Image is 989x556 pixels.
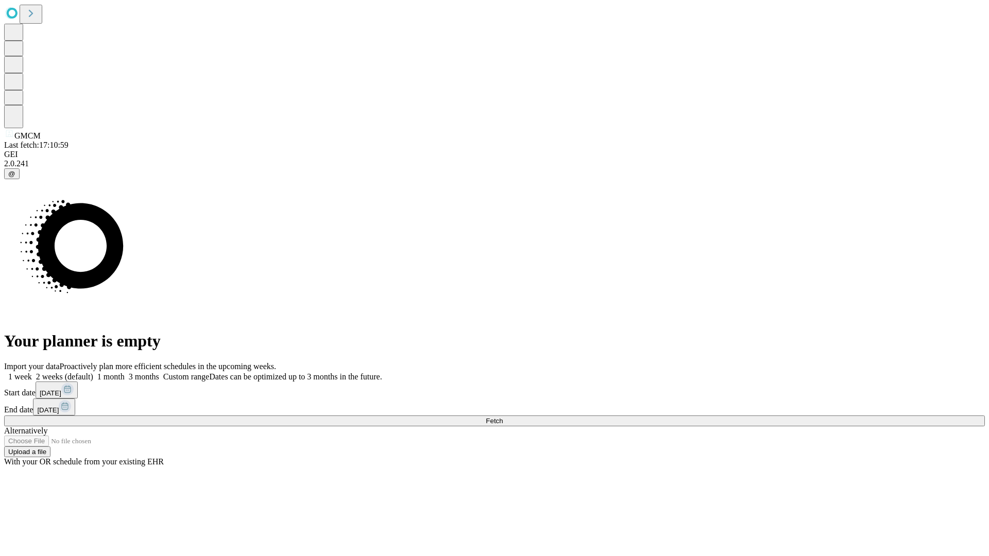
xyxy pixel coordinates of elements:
[4,168,20,179] button: @
[97,372,125,381] span: 1 month
[4,398,985,415] div: End date
[8,372,32,381] span: 1 week
[36,381,78,398] button: [DATE]
[8,170,15,178] span: @
[4,150,985,159] div: GEI
[4,446,50,457] button: Upload a file
[14,131,41,140] span: GMCM
[4,426,47,435] span: Alternatively
[37,406,59,414] span: [DATE]
[4,141,69,149] span: Last fetch: 17:10:59
[4,332,985,351] h1: Your planner is empty
[33,398,75,415] button: [DATE]
[36,372,93,381] span: 2 weeks (default)
[129,372,159,381] span: 3 months
[163,372,209,381] span: Custom range
[4,381,985,398] div: Start date
[4,415,985,426] button: Fetch
[4,362,60,371] span: Import your data
[209,372,382,381] span: Dates can be optimized up to 3 months in the future.
[4,457,164,466] span: With your OR schedule from your existing EHR
[40,389,61,397] span: [DATE]
[60,362,276,371] span: Proactively plan more efficient schedules in the upcoming weeks.
[486,417,503,425] span: Fetch
[4,159,985,168] div: 2.0.241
